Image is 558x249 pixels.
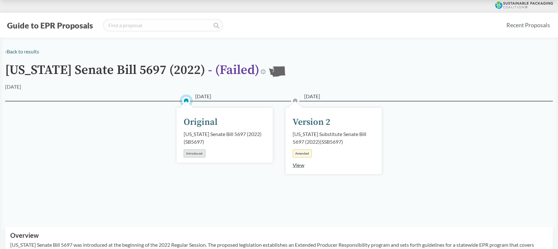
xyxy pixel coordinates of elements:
[5,63,259,83] h1: [US_STATE] Senate Bill 5697 (2022)
[304,92,320,100] span: [DATE]
[5,83,21,91] div: [DATE]
[184,130,266,146] div: [US_STATE] Senate Bill 5697 (2022) ( SB5697 )
[10,232,548,239] h2: Overview
[184,116,218,129] div: Original
[208,62,259,78] span: - ( Failed )
[293,116,330,129] div: Version 2
[195,92,211,100] span: [DATE]
[504,18,553,32] a: Recent Proposals
[5,20,95,30] button: Guide to EPR Proposals
[293,149,312,157] div: Amended
[293,130,375,146] div: [US_STATE] Substitute Senate Bill 5697 (2022) ( SSB5697 )
[184,149,205,157] div: Introduced
[293,162,304,168] a: View
[5,48,39,54] a: ‹Back to results
[103,19,223,32] input: Find a proposal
